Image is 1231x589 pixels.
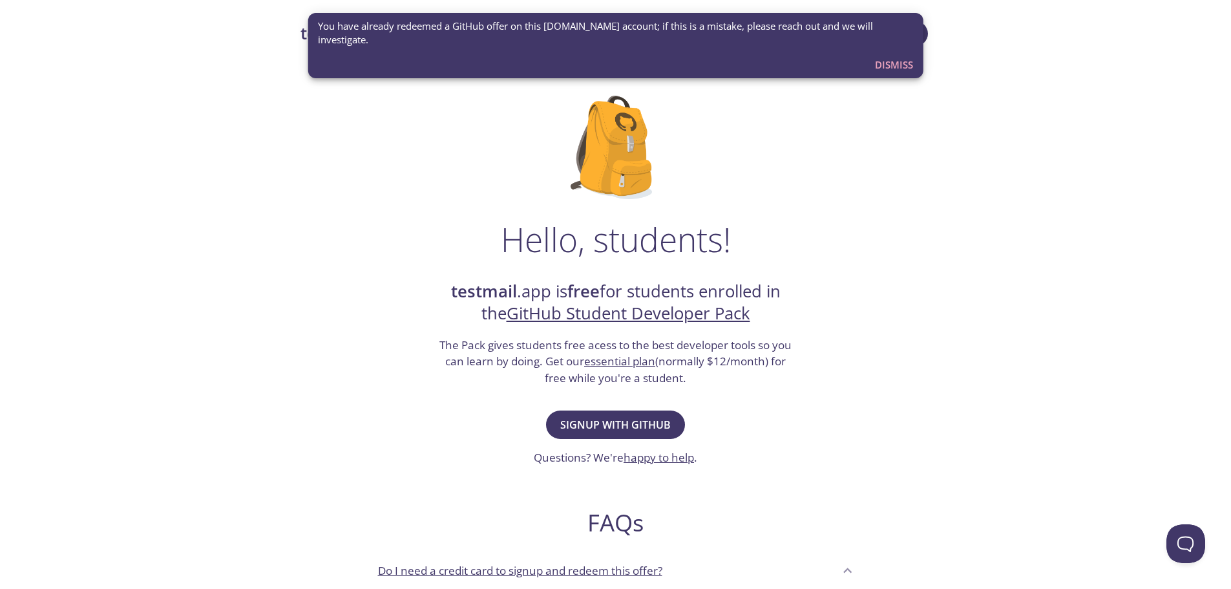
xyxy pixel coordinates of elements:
[438,281,794,325] h2: .app is for students enrolled in the
[368,508,864,537] h2: FAQs
[571,96,660,199] img: github-student-backpack.png
[378,562,662,579] p: Do I need a credit card to signup and redeem this offer?
[584,354,655,369] a: essential plan
[501,220,731,259] h1: Hello, students!
[624,450,694,465] a: happy to help
[318,19,913,47] span: You have already redeemed a GitHub offer on this [DOMAIN_NAME] account; if this is a mistake, ple...
[300,23,657,45] a: testmail.app
[875,56,913,73] span: Dismiss
[534,449,697,466] h3: Questions? We're .
[567,280,600,303] strong: free
[1166,524,1205,563] iframe: Help Scout Beacon - Open
[368,553,864,588] div: Do I need a credit card to signup and redeem this offer?
[870,52,918,77] button: Dismiss
[438,337,794,387] h3: The Pack gives students free acess to the best developer tools so you can learn by doing. Get our...
[560,416,671,434] span: Signup with GitHub
[300,22,366,45] strong: testmail
[546,411,685,439] button: Signup with GitHub
[451,280,517,303] strong: testmail
[507,302,750,325] a: GitHub Student Developer Pack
